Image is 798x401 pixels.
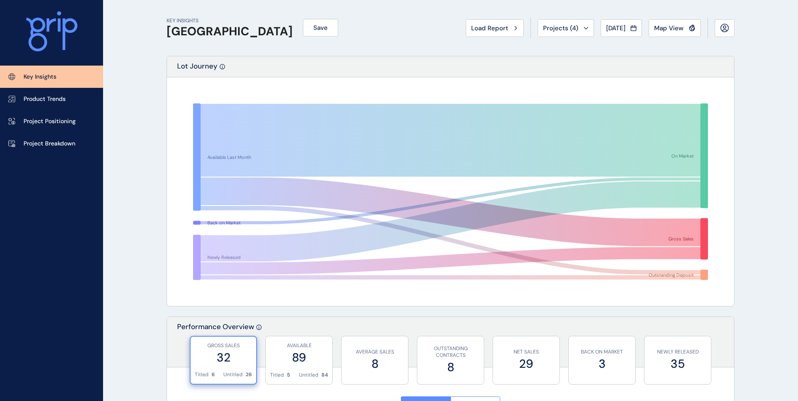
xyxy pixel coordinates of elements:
button: Save [303,19,338,37]
p: KEY INSIGHTS [167,17,293,24]
p: Key Insights [24,73,56,81]
p: Titled [270,372,284,379]
button: Load Report [466,19,524,37]
span: Load Report [471,24,508,32]
label: 35 [649,356,707,372]
label: 8 [422,359,480,375]
p: 6 [212,371,215,378]
p: 26 [246,371,252,378]
button: [DATE] [601,19,642,37]
p: Untitled [223,371,243,378]
span: Save [313,24,328,32]
p: Project Breakdown [24,140,75,148]
button: Map View [649,19,701,37]
p: AVERAGE SALES [346,348,404,356]
p: GROSS SALES [195,342,252,349]
p: OUTSTANDING CONTRACTS [422,345,480,359]
label: 89 [270,349,328,366]
h1: [GEOGRAPHIC_DATA] [167,24,293,39]
button: Projects (4) [538,19,594,37]
p: 84 [321,372,328,379]
p: Untitled [299,372,318,379]
p: BACK ON MARKET [573,348,631,356]
label: 29 [497,356,555,372]
p: AVAILABLE [270,342,328,349]
p: Product Trends [24,95,66,103]
p: Titled [195,371,209,378]
p: 5 [287,372,290,379]
p: NEWLY RELEASED [649,348,707,356]
span: Map View [654,24,684,32]
p: Performance Overview [177,322,254,367]
span: Projects ( 4 ) [543,24,578,32]
label: 32 [195,349,252,366]
p: NET SALES [497,348,555,356]
p: Lot Journey [177,61,217,77]
span: [DATE] [606,24,626,32]
label: 8 [346,356,404,372]
p: Project Positioning [24,117,76,126]
label: 3 [573,356,631,372]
